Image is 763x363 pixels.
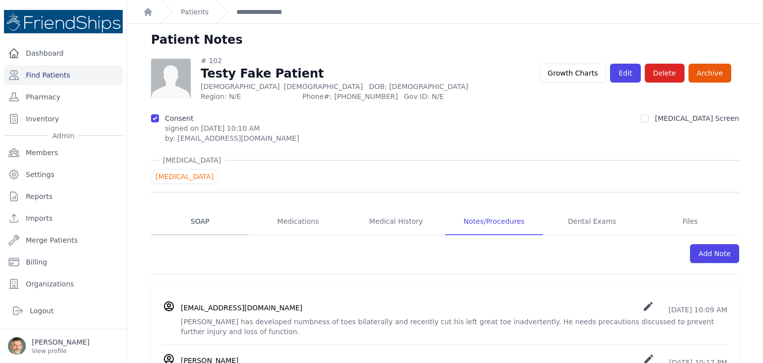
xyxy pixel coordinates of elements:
[4,274,123,294] a: Organizations
[151,208,739,235] nav: Tabs
[4,143,123,163] a: Members
[165,123,299,133] p: signed on [DATE] 10:10 AM
[645,64,685,83] button: Delete
[8,301,119,321] a: Logout
[642,300,727,315] p: [DATE] 10:09 AM
[302,91,397,101] span: Phone#: [PHONE_NUMBER]
[539,64,607,83] a: Growth Charts
[4,208,123,228] a: Imports
[181,317,727,337] p: [PERSON_NAME] has developed numbness of toes bilaterally and recently cut his left great toe inad...
[642,306,656,314] a: create
[201,91,296,101] span: Region: N/E
[610,64,640,83] a: Edit
[4,186,123,206] a: Reports
[32,347,89,355] p: View profile
[284,83,363,91] span: [DEMOGRAPHIC_DATA]
[151,208,249,235] a: SOAP
[48,131,78,141] span: Admin
[4,10,123,33] img: Medical Missions EMR
[32,337,89,347] p: [PERSON_NAME]
[249,208,347,235] a: Medications
[165,114,193,122] label: Consent
[151,169,218,184] span: [MEDICAL_DATA]
[4,65,123,85] a: Find Patients
[655,114,739,122] label: [MEDICAL_DATA] Screen
[4,43,123,63] a: Dashboard
[4,165,123,184] a: Settings
[4,230,123,250] a: Merge Patients
[8,337,119,355] a: [PERSON_NAME] View profile
[201,82,505,91] p: [DEMOGRAPHIC_DATA]
[151,59,191,98] img: person-242608b1a05df3501eefc295dc1bc67a.jpg
[690,244,739,263] a: Add Note
[4,252,123,272] a: Billing
[151,32,243,48] h1: Patient Notes
[201,56,505,66] div: # 102
[543,208,641,235] a: Dental Exams
[201,66,505,82] h1: Testy Fake Patient
[4,87,123,107] a: Pharmacy
[165,133,299,143] div: by: [EMAIL_ADDRESS][DOMAIN_NAME]
[347,208,445,235] a: Medical History
[688,64,731,83] a: Archive
[445,208,543,235] a: Notes/Procedures
[181,7,209,17] a: Patients
[404,91,505,101] span: Gov ID: N/E
[4,109,123,129] a: Inventory
[369,83,468,91] span: DOB: [DEMOGRAPHIC_DATA]
[159,155,225,165] span: [MEDICAL_DATA]
[642,300,654,312] i: create
[181,303,303,313] h3: [EMAIL_ADDRESS][DOMAIN_NAME]
[641,208,739,235] a: Files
